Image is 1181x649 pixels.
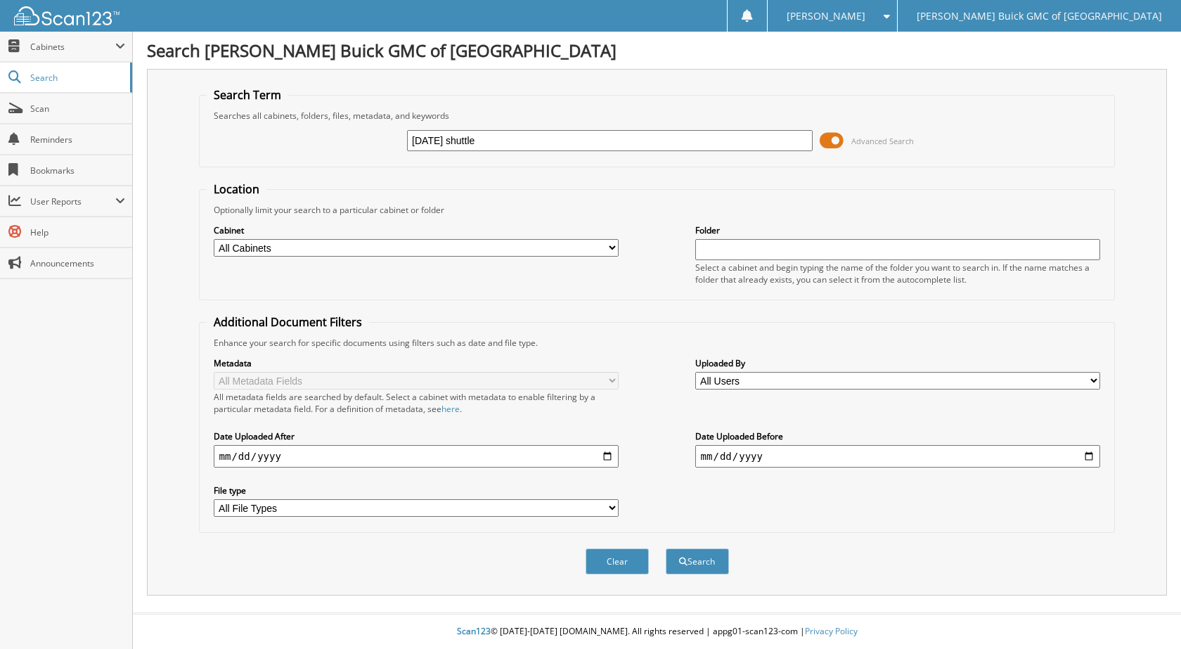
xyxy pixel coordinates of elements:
[805,625,858,637] a: Privacy Policy
[207,314,369,330] legend: Additional Document Filters
[30,41,115,53] span: Cabinets
[30,195,115,207] span: User Reports
[214,224,619,236] label: Cabinet
[30,257,125,269] span: Announcements
[214,484,619,496] label: File type
[147,39,1167,62] h1: Search [PERSON_NAME] Buick GMC of [GEOGRAPHIC_DATA]
[207,87,288,103] legend: Search Term
[207,204,1108,216] div: Optionally limit your search to a particular cabinet or folder
[695,262,1101,285] div: Select a cabinet and begin typing the name of the folder you want to search in. If the name match...
[666,548,729,574] button: Search
[14,6,120,25] img: scan123-logo-white.svg
[214,391,619,415] div: All metadata fields are searched by default. Select a cabinet with metadata to enable filtering b...
[214,430,619,442] label: Date Uploaded After
[787,12,865,20] span: [PERSON_NAME]
[30,72,123,84] span: Search
[1111,581,1181,649] iframe: Chat Widget
[851,136,914,146] span: Advanced Search
[207,337,1108,349] div: Enhance your search for specific documents using filters such as date and file type.
[30,226,125,238] span: Help
[695,445,1101,468] input: end
[207,181,266,197] legend: Location
[214,357,619,369] label: Metadata
[441,403,460,415] a: here
[133,615,1181,649] div: © [DATE]-[DATE] [DOMAIN_NAME]. All rights reserved | appg01-scan123-com |
[695,430,1101,442] label: Date Uploaded Before
[30,134,125,146] span: Reminders
[30,165,125,176] span: Bookmarks
[695,357,1101,369] label: Uploaded By
[214,445,619,468] input: start
[917,12,1162,20] span: [PERSON_NAME] Buick GMC of [GEOGRAPHIC_DATA]
[586,548,649,574] button: Clear
[457,625,491,637] span: Scan123
[30,103,125,115] span: Scan
[207,110,1108,122] div: Searches all cabinets, folders, files, metadata, and keywords
[695,224,1101,236] label: Folder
